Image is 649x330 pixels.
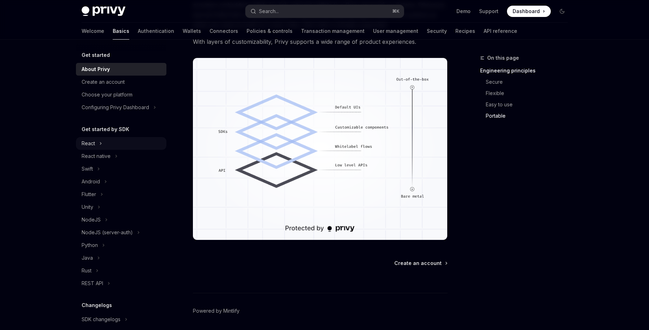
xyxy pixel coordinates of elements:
[82,241,98,249] div: Python
[513,8,540,15] span: Dashboard
[76,101,166,114] button: Toggle Configuring Privy Dashboard section
[82,65,110,73] div: About Privy
[556,6,568,17] button: Toggle dark mode
[82,254,93,262] div: Java
[479,8,498,15] a: Support
[76,188,166,201] button: Toggle Flutter section
[76,239,166,252] button: Toggle Python section
[76,137,166,150] button: Toggle React section
[76,150,166,163] button: Toggle React native section
[480,110,573,122] a: Portable
[82,51,110,59] h5: Get started
[82,23,104,40] a: Welcome
[427,23,447,40] a: Security
[113,23,129,40] a: Basics
[82,190,96,199] div: Flutter
[82,152,111,160] div: React native
[82,301,112,310] h5: Changelogs
[76,313,166,326] button: Toggle SDK changelogs section
[82,78,125,86] div: Create an account
[82,177,100,186] div: Android
[82,139,95,148] div: React
[76,63,166,76] a: About Privy
[480,65,573,76] a: Engineering principles
[487,54,519,62] span: On this page
[76,201,166,213] button: Toggle Unity section
[480,88,573,99] a: Flexible
[394,260,442,267] span: Create an account
[76,226,166,239] button: Toggle NodeJS (server-auth) section
[480,76,573,88] a: Secure
[76,264,166,277] button: Toggle Rust section
[82,103,149,112] div: Configuring Privy Dashboard
[247,23,293,40] a: Policies & controls
[76,213,166,226] button: Toggle NodeJS section
[76,88,166,101] a: Choose your platform
[507,6,551,17] a: Dashboard
[193,307,240,314] a: Powered by Mintlify
[82,315,120,324] div: SDK changelogs
[76,163,166,175] button: Toggle Swift section
[82,90,132,99] div: Choose your platform
[456,8,471,15] a: Demo
[82,266,92,275] div: Rust
[373,23,418,40] a: User management
[246,5,404,18] button: Open search
[76,76,166,88] a: Create an account
[480,99,573,110] a: Easy to use
[76,175,166,188] button: Toggle Android section
[259,7,279,16] div: Search...
[82,216,101,224] div: NodeJS
[82,6,125,16] img: dark logo
[76,277,166,290] button: Toggle REST API section
[82,279,103,288] div: REST API
[183,23,201,40] a: Wallets
[82,165,93,173] div: Swift
[82,125,129,134] h5: Get started by SDK
[82,203,93,211] div: Unity
[138,23,174,40] a: Authentication
[76,252,166,264] button: Toggle Java section
[484,23,517,40] a: API reference
[301,23,365,40] a: Transaction management
[193,37,448,47] span: With layers of customizability, Privy supports a wide range of product experiences.
[455,23,475,40] a: Recipes
[394,260,447,267] a: Create an account
[210,23,238,40] a: Connectors
[193,58,448,240] img: images/Customization.png
[82,228,133,237] div: NodeJS (server-auth)
[392,8,400,14] span: ⌘ K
